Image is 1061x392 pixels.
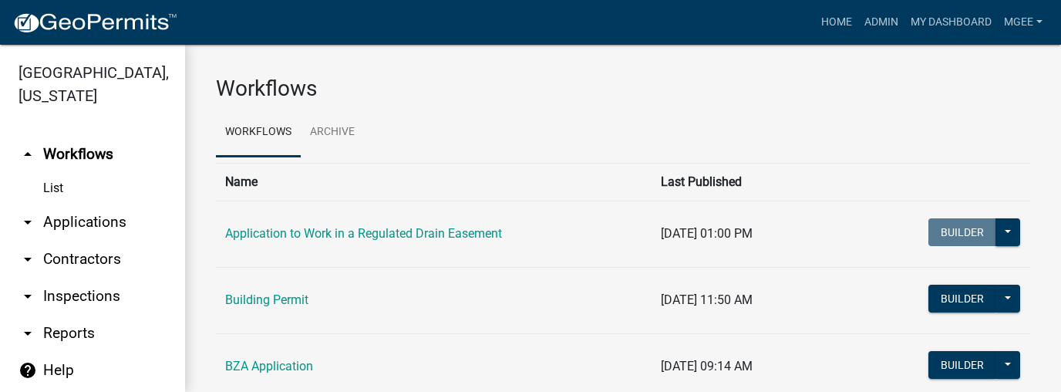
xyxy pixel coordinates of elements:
a: Admin [858,8,904,37]
h3: Workflows [216,76,1030,102]
button: Builder [928,285,996,313]
i: help [19,361,37,380]
i: arrow_drop_down [19,250,37,269]
span: [DATE] 11:50 AM [661,292,753,307]
a: Home [815,8,858,37]
i: arrow_drop_down [19,324,37,343]
a: mgee [998,8,1049,37]
button: Builder [928,218,996,246]
a: My Dashboard [904,8,998,37]
a: Application to Work in a Regulated Drain Easement [225,226,502,241]
span: [DATE] 01:00 PM [661,226,753,241]
a: Building Permit [225,292,308,307]
a: Workflows [216,108,301,157]
i: arrow_drop_up [19,145,37,164]
i: arrow_drop_down [19,213,37,231]
a: BZA Application [225,359,313,373]
button: Builder [928,351,996,379]
a: Archive [301,108,364,157]
i: arrow_drop_down [19,287,37,306]
th: Last Published [652,163,894,201]
span: [DATE] 09:14 AM [661,359,753,373]
th: Name [216,163,652,201]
